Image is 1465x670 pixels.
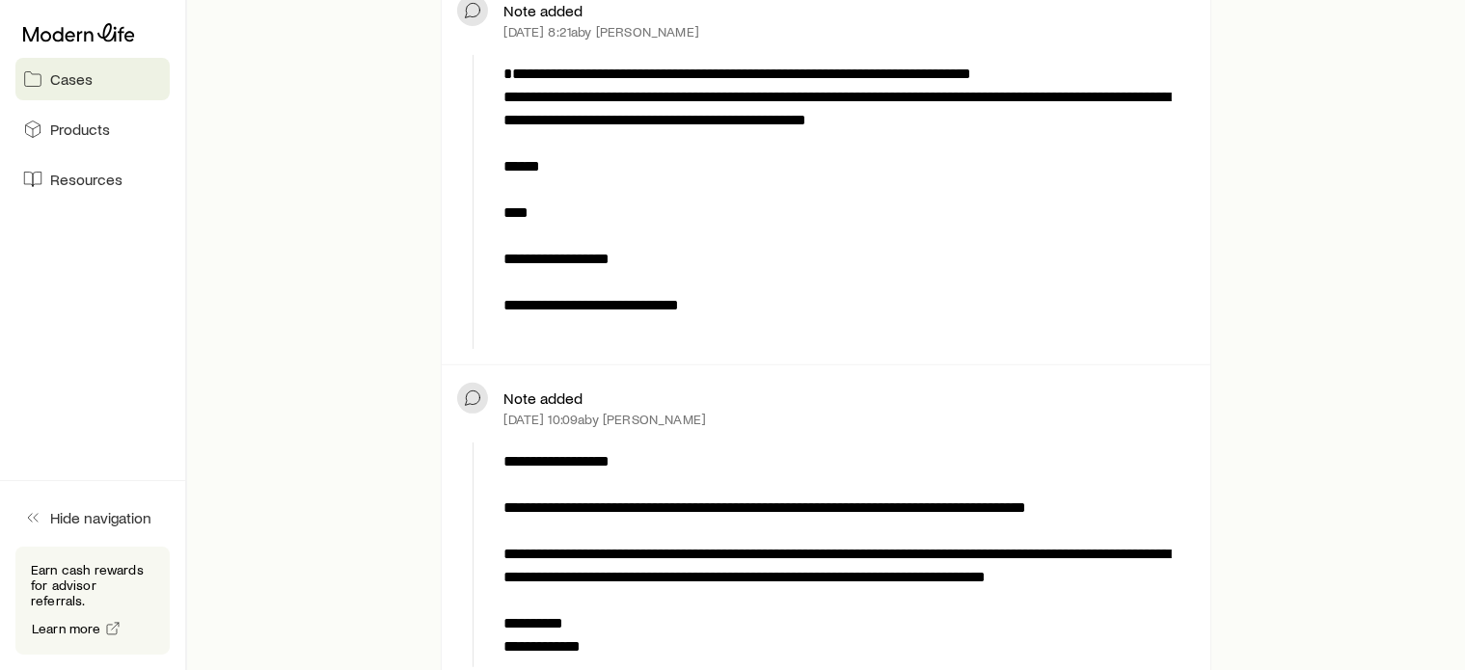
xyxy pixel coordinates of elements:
[503,1,583,20] p: Note added
[503,24,698,40] p: [DATE] 8:21a by [PERSON_NAME]
[50,120,110,139] span: Products
[15,496,170,539] button: Hide navigation
[31,562,154,608] p: Earn cash rewards for advisor referrals.
[32,622,101,635] span: Learn more
[15,158,170,201] a: Resources
[50,69,93,89] span: Cases
[15,58,170,100] a: Cases
[15,547,170,655] div: Earn cash rewards for advisor referrals.Learn more
[15,108,170,150] a: Products
[50,170,122,189] span: Resources
[503,389,583,408] p: Note added
[503,412,706,427] p: [DATE] 10:09a by [PERSON_NAME]
[50,508,151,527] span: Hide navigation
